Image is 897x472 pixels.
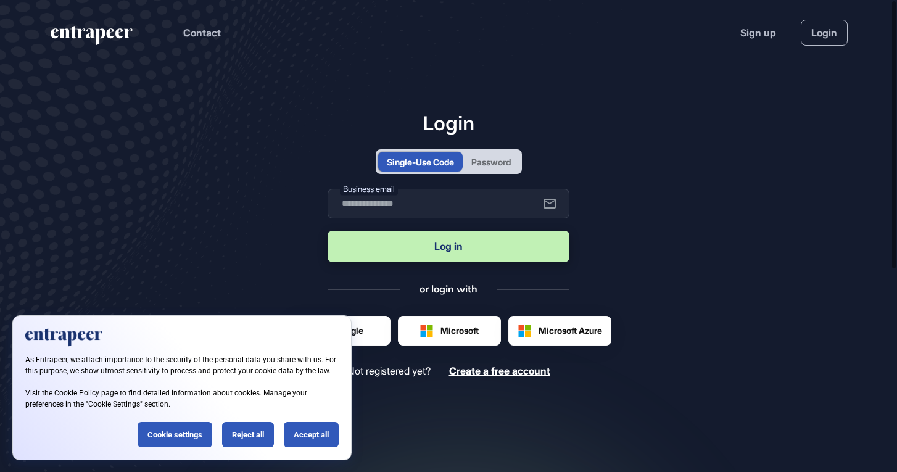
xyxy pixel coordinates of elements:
div: Single-Use Code [387,155,454,168]
div: Password [471,155,511,168]
div: or login with [420,282,477,296]
button: Log in [328,231,569,262]
a: Sign up [740,25,776,40]
a: entrapeer-logo [49,26,134,49]
label: Business email [340,183,398,196]
a: Create a free account [449,365,550,377]
a: Login [801,20,848,46]
h1: Login [328,111,569,135]
button: Contact [183,25,221,41]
